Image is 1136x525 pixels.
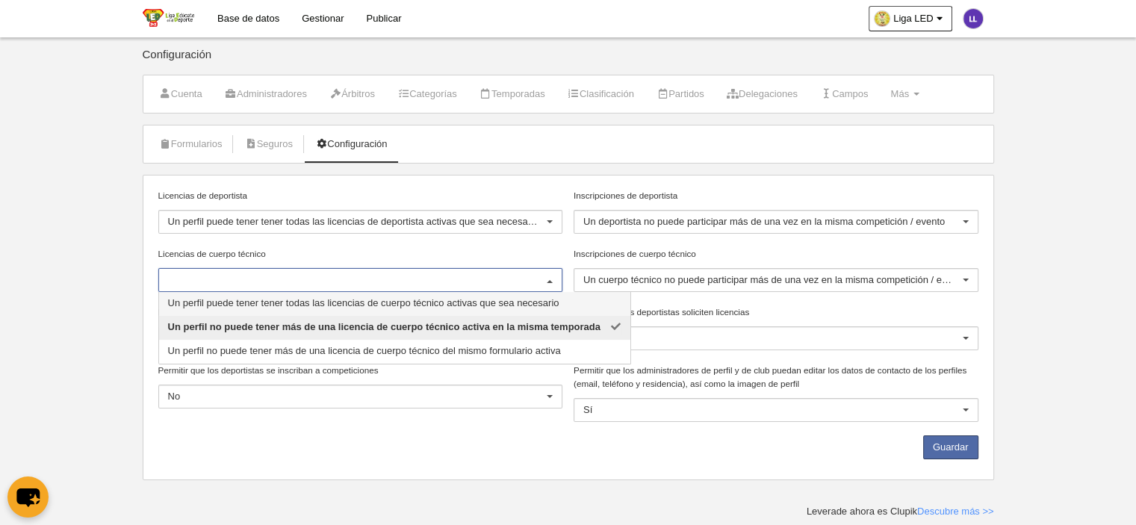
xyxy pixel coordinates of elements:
[875,11,890,26] img: Oa3ElrZntIAI.30x30.jpg
[168,216,538,227] span: Un perfil puede tener tener todas las licencias de deportista activas que sea necesario
[151,83,211,105] a: Cuenta
[882,83,927,105] a: Más
[158,364,563,377] label: Permitir que los deportistas se inscriban a competiciones
[807,505,994,518] div: Leverade ahora es Clupik
[917,506,994,517] a: Descubre más >>
[471,83,553,105] a: Temporadas
[143,49,994,75] div: Configuración
[583,404,592,415] span: Sí
[158,247,563,261] label: Licencias de cuerpo técnico
[168,391,181,402] span: No
[143,9,194,27] img: Liga LED
[574,305,978,319] label: Permitir que los deportistas soliciten licencias
[217,83,315,105] a: Administradores
[321,83,383,105] a: Árbitros
[236,133,301,155] a: Seguros
[574,247,978,261] label: Inscripciones de cuerpo técnico
[893,11,933,26] span: Liga LED
[648,83,713,105] a: Partidos
[559,83,642,105] a: Clasificación
[574,364,978,391] label: Permitir que los administradores de perfil y de club puedan editar los datos de contacto de los p...
[574,189,978,202] label: Inscripciones de deportista
[890,88,909,99] span: Más
[158,189,563,202] label: Licencias de deportista
[151,133,231,155] a: Formularios
[583,216,945,227] span: Un deportista no puede participar más de una vez en la misma competición / evento
[718,83,806,105] a: Delegaciones
[7,476,49,518] button: chat-button
[963,9,983,28] img: c2l6ZT0zMHgzMCZmcz05JnRleHQ9TEwmYmc9NWUzNWIx.png
[307,133,395,155] a: Configuración
[923,435,978,459] button: Guardar
[583,274,966,285] span: Un cuerpo técnico no puede participar más de una vez en la misma competición / evento
[869,6,952,31] a: Liga LED
[389,83,465,105] a: Categorías
[168,297,559,308] span: Un perfil puede tener tener todas las licencias de cuerpo técnico activas que sea necesario
[168,345,561,356] span: Un perfil no puede tener más de una licencia de cuerpo técnico del mismo formulario activa
[812,83,877,105] a: Campos
[168,321,600,332] span: Un perfil no puede tener más de una licencia de cuerpo técnico activa en la misma temporada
